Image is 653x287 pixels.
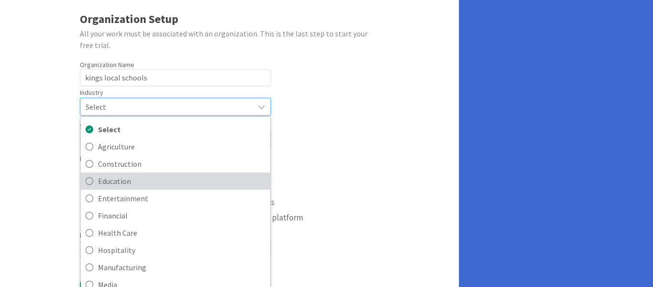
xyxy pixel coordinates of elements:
a: Manufacturing [81,259,270,276]
a: Hospitality [81,241,270,259]
button: We mostly use spreadsheets, such as Excel [80,179,247,195]
label: How did you hear about us? [80,230,158,241]
label: Size [80,121,92,131]
span: Hospitality [98,243,265,257]
span: Entertainment [98,191,265,206]
span: Manufacturing [98,260,265,275]
label: How do you currently manage and measure your work? [80,154,237,164]
a: Health Care [81,224,270,241]
label: Industry [80,88,103,98]
label: Organization Name [80,60,134,69]
a: Agriculture [81,138,270,155]
span: Select [86,100,249,114]
a: Select [81,121,270,138]
span: Construction [98,157,265,171]
a: Construction [81,155,270,172]
span: Financial [98,208,265,223]
span: Education [98,174,265,188]
span: Agriculture [98,139,265,154]
div: All your work must be associated with an organization. This is the last step to start your free t... [80,28,380,51]
a: Education [81,172,270,190]
button: We use another tool, but it doesn't meet our needs [80,195,277,210]
span: Select [98,122,265,137]
div: Organization Setup [80,11,380,28]
button: We don't have a system and need one [80,164,229,179]
a: Entertainment [81,190,270,207]
a: Financial [81,207,270,224]
span: Health Care [98,226,265,240]
button: We have multiple tools but would like to have one platform [80,210,306,225]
